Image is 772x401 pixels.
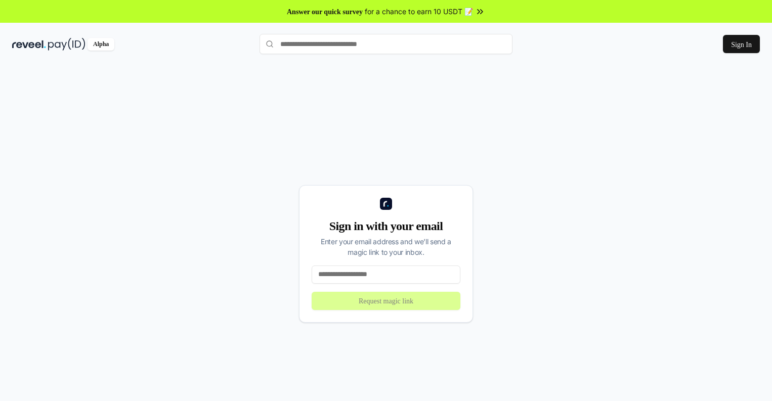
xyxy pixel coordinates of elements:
img: pay_id [48,38,85,51]
button: Sign In [719,35,760,53]
div: Alpha [88,38,116,51]
span: Answer our quick survey [280,6,369,17]
img: reveel_dark [12,38,46,51]
span: for a chance to earn 10 USDT 📝 [371,6,480,17]
div: Sign in with your email [312,218,460,234]
img: logo_small [380,198,392,210]
div: Enter your email address and we’ll send a magic link to your inbox. [312,236,460,257]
